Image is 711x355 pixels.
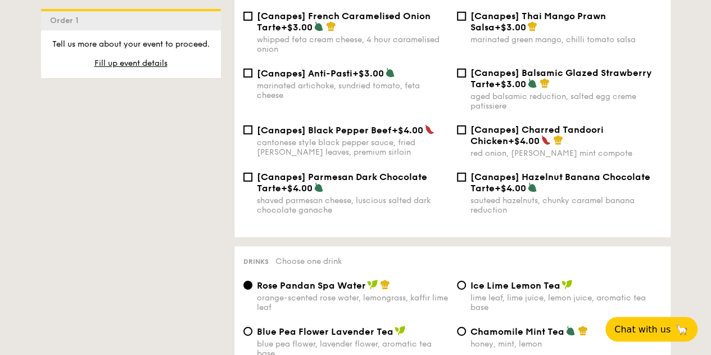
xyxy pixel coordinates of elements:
div: lime leaf, lime juice, lemon juice, aromatic tea base [470,293,662,312]
div: shaved parmesan cheese, luscious salted dark chocolate ganache [257,196,448,215]
img: icon-vegetarian.fe4039eb.svg [385,68,395,78]
span: 🦙 [675,323,689,336]
input: [Canapes] Black Pepper Beef+$4.00cantonese style black pepper sauce, fried [PERSON_NAME] leaves, ... [243,125,252,134]
span: Order 1 [50,16,83,25]
img: icon-chef-hat.a58ddaea.svg [326,21,336,32]
span: +$3.00 [495,22,526,33]
div: cantonese style black pepper sauce, fried [PERSON_NAME] leaves, premium sirloin [257,138,448,157]
span: Chamomile Mint Tea [470,326,564,337]
input: [Canapes] Charred Tandoori Chicken+$4.00red onion, [PERSON_NAME] mint compote [457,125,466,134]
img: icon-chef-hat.a58ddaea.svg [578,326,588,336]
button: Chat with us🦙 [605,317,698,341]
span: Choose one drink [275,257,342,266]
span: +$4.00 [495,183,526,194]
span: +$3.00 [495,79,526,89]
div: aged balsamic reduction, salted egg creme patissiere [470,92,662,111]
img: icon-chef-hat.a58ddaea.svg [553,135,563,145]
span: +$3.00 [352,68,384,79]
input: [Canapes] Thai Mango Prawn Salsa+$3.00marinated green mango, chilli tomato salsa [457,12,466,21]
img: icon-chef-hat.a58ddaea.svg [540,78,550,88]
span: +$3.00 [281,22,313,33]
span: Rose Pandan Spa Water [257,280,366,291]
span: [Canapes] Black Pepper Beef [257,125,392,136]
span: [Canapes] Balsamic Glazed Strawberry Tarte [470,68,652,89]
span: +$4.00 [508,136,540,146]
div: marinated green mango, chilli tomato salsa [470,35,662,44]
div: honey, mint, lemon [470,339,662,349]
input: [Canapes] Hazelnut Banana Chocolate Tarte+$4.00sauteed hazelnuts, chunky caramel banana reduction [457,173,466,182]
div: orange-scented rose water, lemongrass, kaffir lime leaf [257,293,448,312]
img: icon-vegetarian.fe4039eb.svg [314,21,324,32]
span: [Canapes] Charred Tandoori Chicken [470,124,604,146]
input: [Canapes] Anti-Pasti+$3.00marinated artichoke, sundried tomato, feta cheese [243,69,252,78]
img: icon-vegetarian.fe4039eb.svg [565,326,576,336]
img: icon-vegan.f8ff3823.svg [561,280,573,290]
input: Chamomile Mint Teahoney, mint, lemon [457,327,466,336]
input: [Canapes] French Caramelised Onion Tarte+$3.00whipped feta cream cheese, 4 hour caramelised onion [243,12,252,21]
img: icon-chef-hat.a58ddaea.svg [527,21,537,32]
span: [Canapes] French Caramelised Onion Tarte [257,11,431,33]
input: [Canapes] Balsamic Glazed Strawberry Tarte+$3.00aged balsamic reduction, salted egg creme patissiere [457,69,466,78]
span: [Canapes] Anti-Pasti [257,68,352,79]
div: whipped feta cream cheese, 4 hour caramelised onion [257,35,448,54]
span: Chat with us [614,324,671,335]
img: icon-vegetarian.fe4039eb.svg [527,182,537,192]
div: red onion, [PERSON_NAME] mint compote [470,149,662,158]
span: +$4.00 [281,183,313,194]
span: +$4.00 [392,125,423,136]
p: Tell us more about your event to proceed. [50,39,212,50]
input: [Canapes] Parmesan Dark Chocolate Tarte+$4.00shaved parmesan cheese, luscious salted dark chocola... [243,173,252,182]
span: Drinks [243,258,269,266]
img: icon-spicy.37a8142b.svg [541,135,551,145]
span: [Canapes] Parmesan Dark Chocolate Tarte [257,172,427,194]
input: Rose Pandan Spa Waterorange-scented rose water, lemongrass, kaffir lime leaf [243,281,252,290]
input: Blue Pea Flower Lavender Teablue pea flower, lavender flower, aromatic tea base [243,327,252,336]
span: [Canapes] Hazelnut Banana Chocolate Tarte [470,172,650,194]
div: marinated artichoke, sundried tomato, feta cheese [257,81,448,100]
span: Blue Pea Flower Lavender Tea [257,326,393,337]
img: icon-vegan.f8ff3823.svg [395,326,406,336]
img: icon-vegetarian.fe4039eb.svg [527,78,537,88]
img: icon-vegan.f8ff3823.svg [367,280,378,290]
input: Ice Lime Lemon Tealime leaf, lime juice, lemon juice, aromatic tea base [457,281,466,290]
img: icon-vegetarian.fe4039eb.svg [314,182,324,192]
img: icon-spicy.37a8142b.svg [424,124,434,134]
span: Ice Lime Lemon Tea [470,280,560,291]
div: sauteed hazelnuts, chunky caramel banana reduction [470,196,662,215]
span: [Canapes] Thai Mango Prawn Salsa [470,11,606,33]
img: icon-chef-hat.a58ddaea.svg [380,280,390,290]
span: Fill up event details [94,59,167,68]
